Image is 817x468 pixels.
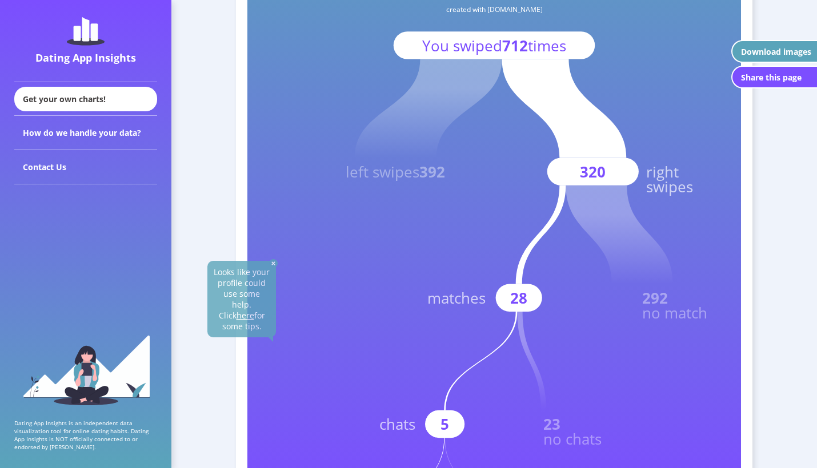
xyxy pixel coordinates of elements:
[14,116,157,150] div: How do we handle your data?
[741,72,802,83] div: Share this page
[510,288,527,308] text: 28
[646,176,693,197] text: swipes
[422,35,566,56] text: You swiped
[22,334,150,405] img: sidebar_girl.91b9467e.svg
[731,40,817,63] button: Download images
[741,46,811,57] div: Download images
[440,414,449,434] text: 5
[14,150,157,184] div: Contact Us
[446,4,543,14] text: created with [DOMAIN_NAME]
[14,419,157,451] p: Dating App Insights is an independent data visualization tool for online dating habits. Dating Ap...
[427,288,486,308] text: matches
[379,414,415,434] text: chats
[580,162,606,182] text: 320
[419,162,445,182] tspan: 392
[214,267,270,332] a: Looks like your profile could use some help. Clickherefor some tips.
[14,87,157,111] div: Get your own charts!
[543,429,602,449] text: no chats
[17,51,154,64] div: Dating App Insights
[642,302,707,323] text: no match
[269,259,278,268] img: close-solid-white.82ef6a3c.svg
[646,162,679,182] text: right
[528,35,566,56] tspan: times
[731,66,817,88] button: Share this page
[237,310,254,321] u: here
[67,17,105,46] img: dating-app-insights-logo.5abe6921.svg
[543,414,560,434] text: 23
[346,162,445,182] text: left swipes
[214,267,270,332] span: Looks like your profile could use some help. Click for some tips.
[502,35,528,56] tspan: 712
[642,288,668,308] text: 292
